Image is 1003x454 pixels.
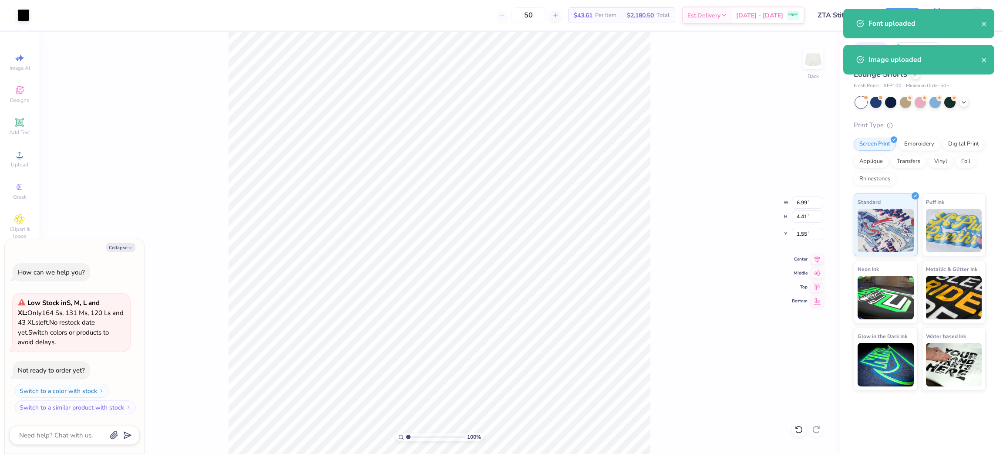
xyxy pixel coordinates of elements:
[788,12,798,18] span: FREE
[18,268,85,277] div: How can we help you?
[574,11,592,20] span: $43.61
[858,264,879,274] span: Neon Ink
[926,209,982,252] img: Puff Ink
[15,400,136,414] button: Switch to a similar product with stock
[929,155,953,168] div: Vinyl
[126,405,131,410] img: Switch to a similar product with stock
[926,343,982,386] img: Water based Ink
[858,332,907,341] span: Glow in the Dark Ink
[656,11,670,20] span: Total
[792,270,808,276] span: Middle
[926,276,982,319] img: Metallic & Glitter Ink
[18,298,124,346] span: Only 164 Ss, 131 Ms, 120 Ls and 43 XLs left. Switch colors or products to avoid delays.
[811,7,875,24] input: Untitled Design
[792,256,808,262] span: Center
[906,82,949,90] span: Minimum Order: 50 +
[981,54,987,65] button: close
[595,11,616,20] span: Per Item
[106,243,135,252] button: Collapse
[10,97,29,104] span: Designs
[858,343,914,386] img: Glow in the Dark Ink
[467,433,481,441] span: 100 %
[18,318,95,337] span: No restock date yet.
[926,264,977,274] span: Metallic & Glitter Ink
[854,138,896,151] div: Screen Print
[18,366,85,375] div: Not ready to order yet?
[792,298,808,304] span: Bottom
[9,129,30,136] span: Add Text
[981,18,987,29] button: close
[804,51,822,68] img: Back
[956,155,976,168] div: Foil
[858,197,881,207] span: Standard
[512,7,545,23] input: – –
[854,120,986,130] div: Print Type
[15,384,109,398] button: Switch to a color with stock
[926,332,966,341] span: Water based Ink
[858,276,914,319] img: Neon Ink
[899,138,940,151] div: Embroidery
[926,197,944,207] span: Puff Ink
[4,226,35,240] span: Clipart & logos
[627,11,654,20] span: $2,180.50
[792,284,808,290] span: Top
[858,209,914,252] img: Standard
[11,161,28,168] span: Upload
[884,82,902,90] span: # FP100
[942,138,985,151] div: Digital Print
[854,155,889,168] div: Applique
[687,11,720,20] span: Est. Delivery
[854,173,896,186] div: Rhinestones
[13,193,27,200] span: Greek
[891,155,926,168] div: Transfers
[18,298,100,317] strong: Low Stock in S, M, L and XL :
[808,72,819,80] div: Back
[868,18,981,29] div: Font uploaded
[854,82,879,90] span: Fresh Prints
[10,64,30,71] span: Image AI
[99,388,104,393] img: Switch to a color with stock
[736,11,783,20] span: [DATE] - [DATE]
[868,54,981,65] div: Image uploaded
